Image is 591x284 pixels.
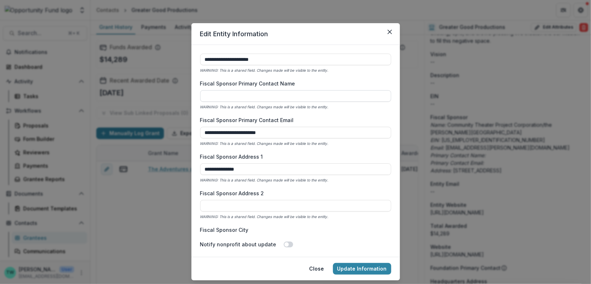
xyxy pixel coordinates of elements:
[200,241,276,248] label: Notify nonprofit about update
[200,153,387,160] label: Fiscal Sponsor Address 1
[384,26,396,38] button: Close
[200,105,329,109] i: WARNING: This is a shared field. Changes made will be visible to the entity.
[200,141,329,146] i: WARNING: This is a shared field. Changes made will be visible to the entity.
[200,80,387,87] label: Fiscal Sponsor Primary Contact Name
[305,263,329,275] button: Close
[200,178,329,182] i: WARNING: This is a shared field. Changes made will be visible to the entity.
[200,189,387,197] label: Fiscal Sponsor Address 2
[191,23,400,45] header: Edit Entity Information
[200,226,387,234] label: Fiscal Sponsor City
[200,116,387,124] label: Fiscal Sponsor Primary Contact Email
[333,263,391,275] button: Update Information
[200,68,329,72] i: WARNING: This is a shared field. Changes made will be visible to the entity.
[200,214,329,219] i: WARNING: This is a shared field. Changes made will be visible to the entity.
